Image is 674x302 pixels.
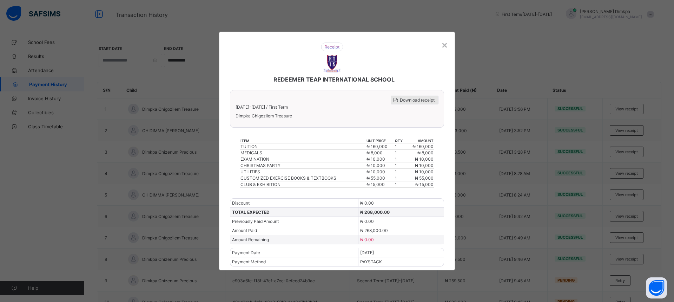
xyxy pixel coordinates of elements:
img: receipt.26f346b57495a98c98ef9b0bc63aa4d8.svg [321,43,343,51]
span: Amount Remaining [232,237,269,242]
span: ₦ 10,000 [366,163,385,168]
div: UTILITIES [240,169,366,174]
th: amount [405,138,434,143]
span: ₦ 0.00 [360,200,374,206]
th: qty [395,138,405,143]
span: ₦ 15,000 [366,182,385,187]
div: × [441,39,448,51]
span: ₦ 8,000 [417,150,434,155]
span: ₦ 268,000.00 [360,228,388,233]
span: ₦ 10,000 [366,169,385,174]
span: [DATE]-[DATE] / First Term [236,104,288,110]
span: PAYSTACK [360,259,382,264]
span: ₦ 268,000.00 [360,210,390,215]
span: ₦ 160,000 [412,144,434,149]
div: CLUB & EXHIBITION [240,182,366,187]
span: Previously Paid Amount [232,219,279,224]
span: Discount [232,200,250,206]
span: Payment Date [232,250,260,255]
span: REDEEMER TEAP INTERNATIONAL SCHOOL [273,76,395,83]
button: Open asap [646,277,667,298]
div: CUSTOMIZED EXERCISE BOOKS & TEXTBOOKS [240,175,366,181]
div: EXAMINATION [240,156,366,162]
td: 1 [395,143,405,150]
span: TOTAL EXPECTED [232,210,270,215]
span: Dimpka Chigozilem Treasure [236,113,438,118]
td: 1 [395,150,405,156]
span: ₦ 8,000 [366,150,383,155]
span: ₦ 55,000 [415,175,434,181]
span: ₦ 10,000 [415,169,434,174]
span: ₦ 160,000 [366,144,388,149]
span: ₦ 10,000 [415,156,434,162]
span: Download receipt [400,97,435,103]
span: Amount Paid [232,228,257,233]
td: 1 [395,169,405,175]
span: ₦ 10,000 [366,156,385,162]
td: 1 [395,181,405,188]
div: CHRISTMAS PARTY [240,163,366,168]
span: [DATE] [360,250,374,255]
span: ₦ 55,000 [366,175,385,181]
span: ₦ 0.00 [360,219,374,224]
span: ₦ 15,000 [415,182,434,187]
span: ₦ 10,000 [415,163,434,168]
div: TUITION [240,144,366,149]
td: 1 [395,162,405,169]
td: 1 [395,156,405,162]
th: unit price [366,138,395,143]
div: MEDICALS [240,150,366,155]
span: ₦ 0.00 [360,237,374,242]
td: 1 [395,175,405,181]
span: Payment Method [232,259,266,264]
th: item [240,138,366,143]
img: REDEEMER TEAP INTERNATIONAL SCHOOL [323,55,341,72]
